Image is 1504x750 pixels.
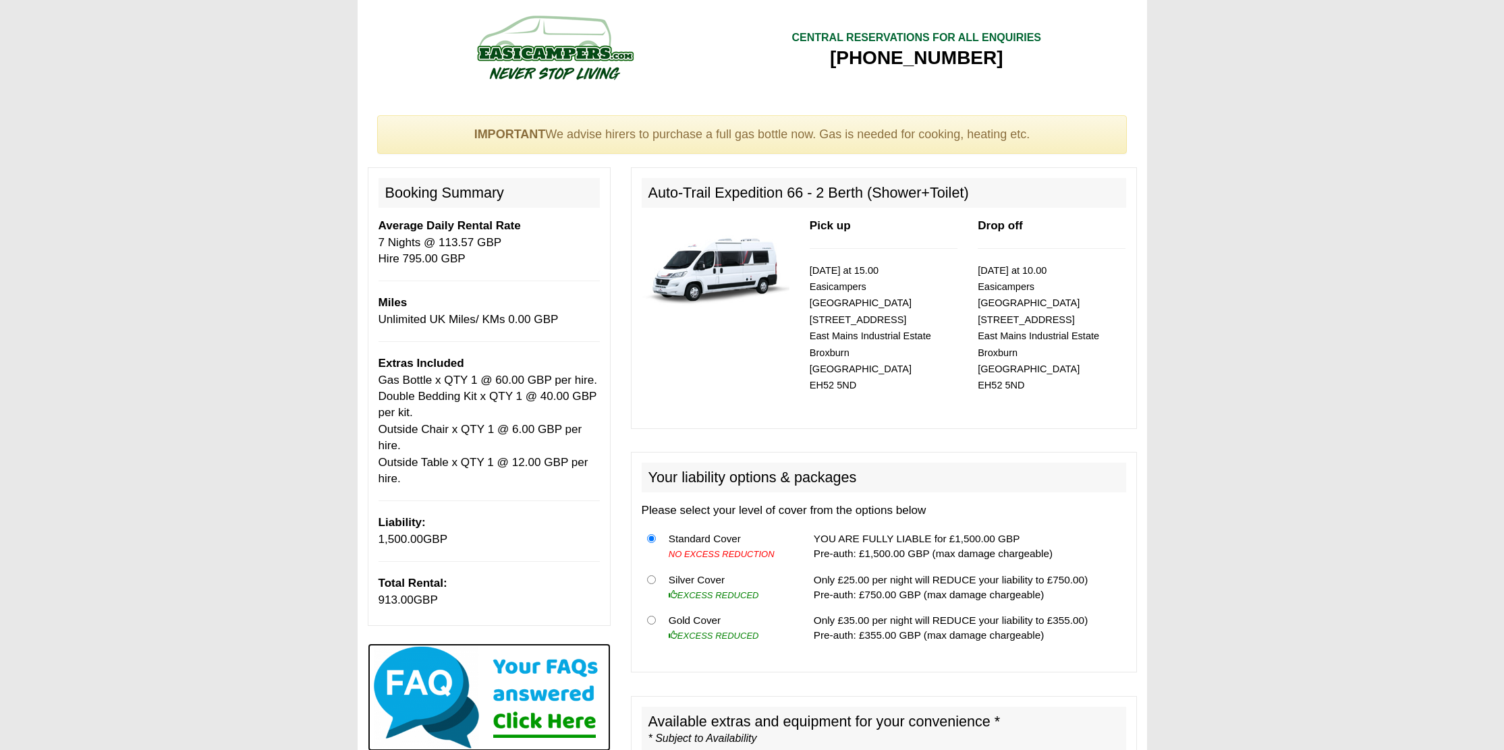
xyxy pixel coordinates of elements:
img: campers-checkout-logo.png [426,10,683,84]
div: [PHONE_NUMBER] [791,46,1041,70]
p: Please select your level of cover from the options below [642,502,1126,519]
div: CENTRAL RESERVATIONS FOR ALL ENQUIRIES [791,30,1041,46]
td: Standard Cover [663,526,793,567]
td: YOU ARE FULLY LIABLE for £1,500.00 GBP Pre-auth: £1,500.00 GBP (max damage chargeable) [808,526,1126,567]
p: GBP [379,575,600,608]
td: Only £25.00 per night will REDUCE your liability to £750.00) Pre-auth: £750.00 GBP (max damage ch... [808,567,1126,608]
strong: IMPORTANT [474,127,546,141]
b: Pick up [810,219,851,232]
span: Gas Bottle x QTY 1 @ 60.00 GBP per hire. Double Bedding Kit x QTY 1 @ 40.00 GBP per kit. Outside ... [379,374,598,485]
b: Miles [379,296,408,309]
span: 1,500.00 [379,533,424,546]
b: Average Daily Rental Rate [379,219,521,232]
p: Unlimited UK Miles/ KMs 0.00 GBP [379,295,600,328]
h2: Booking Summary [379,178,600,208]
b: Liability: [379,516,426,529]
img: 339.jpg [642,218,789,313]
i: EXCESS REDUCED [669,590,759,600]
small: [DATE] at 10.00 Easicampers [GEOGRAPHIC_DATA] [STREET_ADDRESS] East Mains Industrial Estate Broxb... [978,265,1099,391]
div: We advise hirers to purchase a full gas bottle now. Gas is needed for cooking, heating etc. [377,115,1127,154]
h2: Your liability options & packages [642,463,1126,492]
p: GBP [379,515,600,548]
span: 913.00 [379,594,414,606]
b: Drop off [978,219,1022,232]
p: 7 Nights @ 113.57 GBP Hire 795.00 GBP [379,218,600,267]
i: EXCESS REDUCED [669,631,759,641]
i: NO EXCESS REDUCTION [669,549,775,559]
td: Gold Cover [663,608,793,648]
b: Extras Included [379,357,464,370]
td: Only £35.00 per night will REDUCE your liability to £355.00) Pre-auth: £355.00 GBP (max damage ch... [808,608,1126,648]
b: Total Rental: [379,577,447,589]
h2: Auto-Trail Expedition 66 - 2 Berth (Shower+Toilet) [642,178,1126,208]
i: * Subject to Availability [648,732,757,744]
td: Silver Cover [663,567,793,608]
small: [DATE] at 15.00 Easicampers [GEOGRAPHIC_DATA] [STREET_ADDRESS] East Mains Industrial Estate Broxb... [810,265,931,391]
